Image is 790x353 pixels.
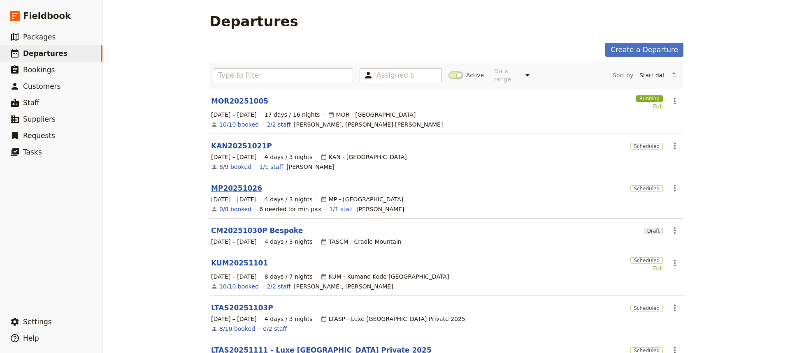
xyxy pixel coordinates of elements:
a: View the bookings for this departure [219,205,251,213]
span: Draft [644,228,663,234]
span: Scheduled [630,143,663,150]
div: MP - [GEOGRAPHIC_DATA] [321,195,404,203]
div: TASCM - Cradle Mountain [321,238,402,246]
input: Type to filter [213,68,353,82]
a: 0/2 staff [263,325,287,333]
div: MOR - [GEOGRAPHIC_DATA] [328,111,416,119]
span: Active [466,71,484,79]
span: Sort by: [613,71,635,79]
span: Departures [23,49,67,58]
div: KAN - [GEOGRAPHIC_DATA] [321,153,407,161]
span: Packages [23,33,56,41]
a: View the bookings for this departure [219,120,259,129]
button: Actions [668,139,682,153]
button: Change sort direction [668,69,680,81]
a: View the bookings for this departure [219,163,251,171]
a: LTAS20251103P [211,303,273,313]
a: 2/2 staff [267,282,290,291]
a: MP20251026 [211,183,262,193]
a: Create a Departure [605,43,683,57]
span: 4 days / 3 nights [265,315,313,323]
span: [DATE] – [DATE] [211,272,257,281]
a: KUM20251101 [211,258,268,268]
span: Customers [23,82,60,90]
span: Bookings [23,66,55,74]
span: [DATE] – [DATE] [211,195,257,203]
span: [DATE] – [DATE] [211,238,257,246]
div: Full [636,102,663,111]
div: LTASP - Luxe [GEOGRAPHIC_DATA] Private 2025 [321,315,465,323]
a: CM20251030P Bespoke [211,226,303,235]
span: Melinda Russell [356,205,404,213]
span: [DATE] – [DATE] [211,111,257,119]
span: Suzanne James [286,163,334,171]
div: Full [630,264,663,272]
span: Staff [23,99,39,107]
button: Actions [668,94,682,108]
span: [DATE] – [DATE] [211,153,257,161]
h1: Departures [209,13,298,30]
a: 1/1 staff [329,205,353,213]
span: 4 days / 3 nights [265,195,313,203]
div: 6 needed for min pax [259,205,321,213]
span: Helen O'Neill, Suzanne James [294,282,393,291]
a: 2/2 staff [267,120,290,129]
span: [DATE] – [DATE] [211,315,257,323]
span: Requests [23,132,55,140]
span: 4 days / 3 nights [265,238,313,246]
div: KUM - Kumano Kodo [GEOGRAPHIC_DATA] [321,272,449,281]
button: Actions [668,256,682,270]
input: Assigned to [376,70,414,80]
a: 1/1 staff [259,163,283,171]
span: Settings [23,318,52,326]
span: 8 days / 7 nights [265,272,313,281]
span: Suppliers [23,115,56,123]
span: Fieldbook [23,10,71,22]
span: Scheduled [630,185,663,192]
a: MOR20251005 [211,96,268,106]
a: View the bookings for this departure [219,325,255,333]
button: Actions [668,224,682,238]
span: 4 days / 3 nights [265,153,313,161]
span: Heather McNeice, Frith Hudson Graham [294,120,443,129]
a: View the bookings for this departure [219,282,259,291]
span: Help [23,334,39,342]
button: Actions [668,181,682,195]
span: Running [636,95,663,102]
button: Actions [668,301,682,315]
span: Tasks [23,148,42,156]
select: Sort by: [636,69,668,81]
a: KAN20251021P [211,141,272,151]
span: Scheduled [630,257,663,264]
span: Scheduled [630,305,663,311]
span: 17 days / 16 nights [265,111,320,119]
